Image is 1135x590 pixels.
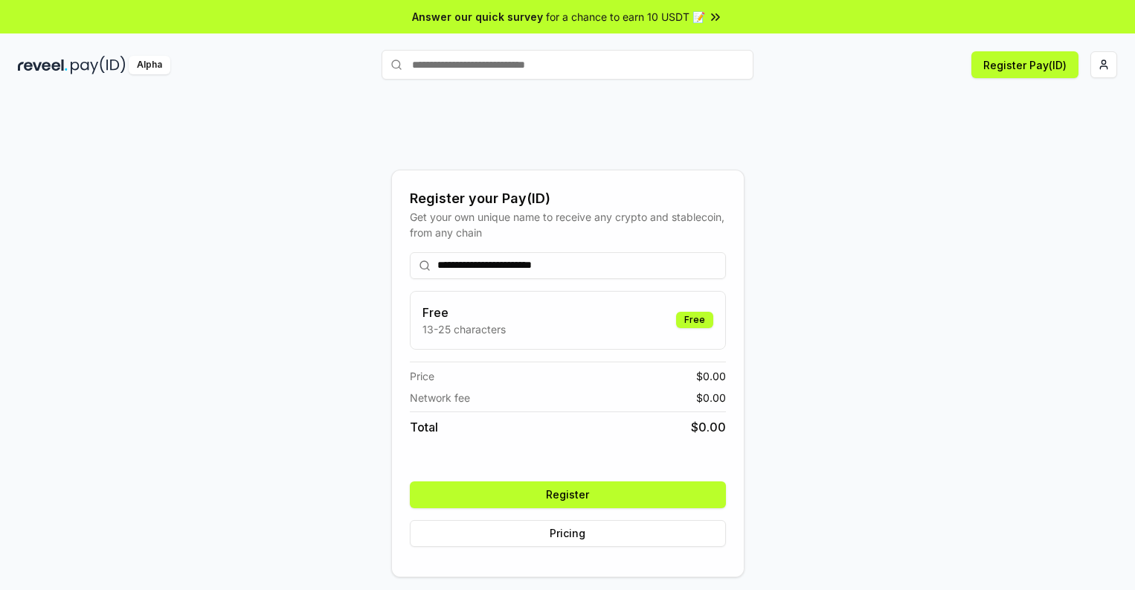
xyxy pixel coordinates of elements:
[410,209,726,240] div: Get your own unique name to receive any crypto and stablecoin, from any chain
[129,56,170,74] div: Alpha
[696,368,726,384] span: $ 0.00
[971,51,1078,78] button: Register Pay(ID)
[410,368,434,384] span: Price
[546,9,705,25] span: for a chance to earn 10 USDT 📝
[410,188,726,209] div: Register your Pay(ID)
[412,9,543,25] span: Answer our quick survey
[410,520,726,547] button: Pricing
[422,321,506,337] p: 13-25 characters
[422,304,506,321] h3: Free
[410,481,726,508] button: Register
[696,390,726,405] span: $ 0.00
[410,390,470,405] span: Network fee
[676,312,713,328] div: Free
[71,56,126,74] img: pay_id
[691,418,726,436] span: $ 0.00
[410,418,438,436] span: Total
[18,56,68,74] img: reveel_dark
